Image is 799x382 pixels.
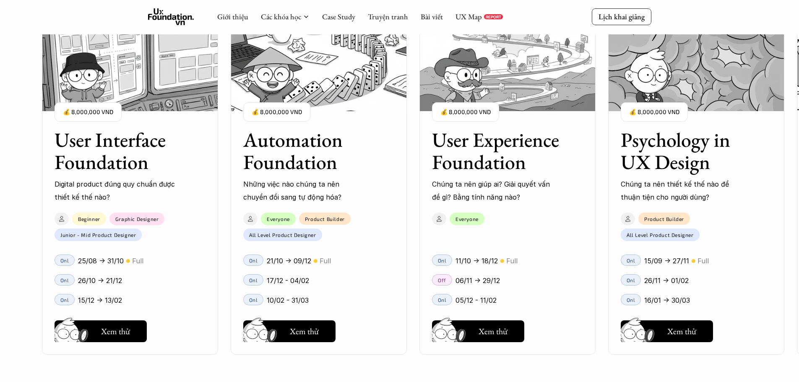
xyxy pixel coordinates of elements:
p: 26/10 -> 21/12 [78,274,122,287]
p: Chúng ta nên thiết kế thế nào để thuận tiện cho người dùng? [621,178,742,203]
p: Full [320,255,331,267]
p: 🟡 [126,258,130,264]
p: All Level Product Designer [627,232,694,238]
a: REPORT [484,14,503,19]
a: Xem thử [55,317,147,342]
p: 16/01 -> 30/03 [644,294,690,307]
p: 🟡 [691,258,695,264]
p: Product Builder [305,216,345,222]
h3: Automation Foundation [243,129,373,173]
p: 🟡 [500,258,504,264]
button: Xem thử [243,320,336,342]
p: All Level Product Designer [249,232,316,238]
h3: User Interface Foundation [55,129,185,173]
h3: Psychology in UX Design [621,129,751,173]
p: Graphic Designer [115,216,159,222]
h5: Xem thử [101,325,130,337]
p: Everyone [267,216,290,222]
p: 26/11 -> 01/02 [644,274,689,287]
p: 💰 8,000,000 VND [629,107,679,118]
p: Beginner [78,216,100,222]
a: Bài viết [421,12,443,21]
h5: Xem thử [290,325,319,337]
p: 💰 8,000,000 VND [252,107,302,118]
p: Lịch khai giảng [599,12,645,21]
p: 15/09 -> 27/11 [644,255,689,267]
a: Lịch khai giảng [592,8,651,25]
button: Xem thử [432,320,524,342]
p: 06/11 -> 29/12 [455,274,500,287]
p: Junior - Mid Product Designer [60,232,136,238]
p: 💰 8,000,000 VND [63,107,113,118]
h5: Xem thử [479,325,508,337]
a: Case Study [322,12,355,21]
p: 21/10 -> 09/12 [267,255,311,267]
p: Everyone [455,216,479,222]
p: 15/12 -> 13/02 [78,294,122,307]
p: Onl [249,257,258,263]
p: Onl [627,297,635,303]
p: Full [697,255,709,267]
a: Xem thử [432,317,524,342]
a: Xem thử [243,317,336,342]
p: REPORT [486,14,501,19]
p: Onl [627,257,635,263]
h5: Xem thử [667,325,696,337]
p: Onl [627,277,635,283]
a: Xem thử [621,317,713,342]
a: UX Map [455,12,482,21]
p: 11/10 -> 18/12 [455,255,498,267]
p: Chúng ta nên giúp ai? Giải quyết vấn đề gì? Bằng tính năng nào? [432,178,554,203]
p: Onl [438,257,447,263]
p: Product Builder [644,216,684,222]
p: Những việc nào chúng ta nên chuyển đổi sang tự động hóa? [243,178,365,203]
a: Các khóa học [261,12,301,21]
p: 10/02 - 31/03 [267,294,309,307]
p: Full [132,255,143,267]
p: Digital product đúng quy chuẩn được thiết kế thế nào? [55,178,176,203]
a: Truyện tranh [368,12,408,21]
p: Onl [438,297,447,303]
p: 17/12 - 04/02 [267,274,309,287]
p: 05/12 - 11/02 [455,294,497,307]
button: Xem thử [621,320,713,342]
p: Off [438,277,446,283]
p: 💰 8,000,000 VND [440,107,491,118]
h3: User Experience Foundation [432,129,562,173]
p: Onl [249,277,258,283]
p: 25/08 -> 31/10 [78,255,124,267]
p: 🟡 [313,258,318,264]
p: Full [506,255,518,267]
a: Giới thiệu [217,12,248,21]
p: Onl [249,297,258,303]
button: Xem thử [55,320,147,342]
